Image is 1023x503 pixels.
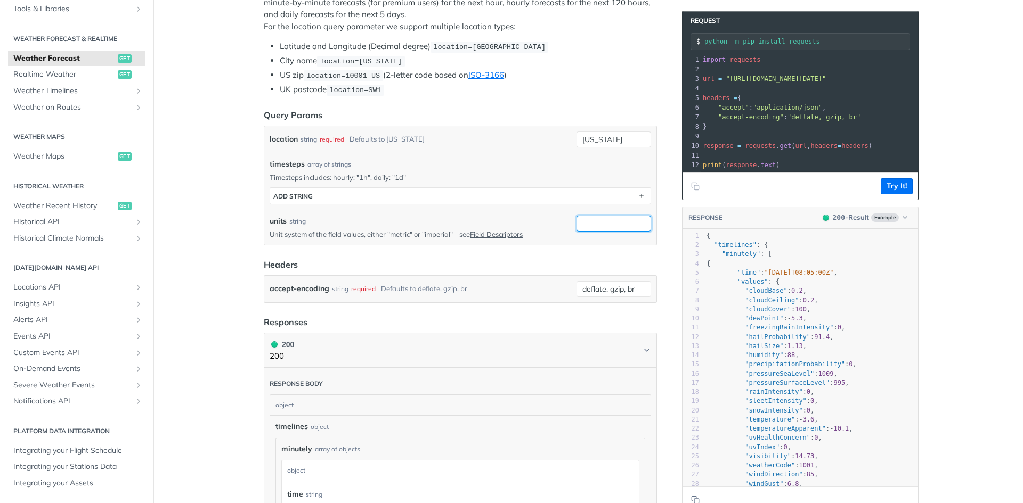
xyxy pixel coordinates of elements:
[833,379,845,386] span: 995
[282,460,636,481] div: object
[273,192,313,200] div: ADD string
[8,263,145,273] h2: [DATE][DOMAIN_NAME] API
[270,188,651,204] button: ADD string
[134,381,143,390] button: Show subpages for Severe Weather Events
[707,296,818,304] span: : ,
[264,109,322,121] div: Query Params
[13,86,132,96] span: Weather Timelines
[881,178,913,194] button: Try It!
[280,40,657,53] li: Latitude and Longitude (Decimal degree)
[270,350,294,362] p: 200
[13,348,132,358] span: Custom Events API
[13,380,132,391] span: Severe Weather Events
[306,72,380,80] span: location=10001 US
[810,142,838,150] span: headers
[8,443,145,459] a: Integrating your Flight Schedule
[13,461,143,472] span: Integrating your Stations Data
[270,172,651,182] p: Timesteps includes: hourly: "1h", daily: "1d"
[745,342,783,350] span: "hailSize"
[8,182,145,191] h2: Historical Weather
[118,54,132,63] span: get
[264,316,307,328] div: Responses
[707,333,834,341] span: : ,
[8,475,145,491] a: Integrating your Assets
[13,446,143,456] span: Integrating your Flight Schedule
[803,416,815,423] span: 3.6
[841,142,868,150] span: headers
[270,395,648,415] div: object
[745,388,802,395] span: "rainIntensity"
[818,370,834,377] span: 1009
[707,250,772,258] span: : [
[683,342,699,351] div: 13
[8,279,145,295] a: Locations APIShow subpages for Locations API
[791,287,803,294] span: 0.2
[753,104,822,111] span: "application/json"
[707,425,853,432] span: : ,
[683,433,699,442] div: 23
[8,345,145,361] a: Custom Events APIShow subpages for Custom Events API
[683,286,699,295] div: 7
[787,351,795,359] span: 88
[683,277,699,286] div: 6
[718,104,749,111] span: "accept"
[8,377,145,393] a: Severe Weather EventsShow subpages for Severe Weather Events
[745,324,833,331] span: "freezingRainIntensity"
[683,250,699,259] div: 3
[270,281,329,296] label: accept-encoding
[329,86,381,94] span: location=SW1
[745,333,810,341] span: "hailProbability"
[784,443,787,451] span: 0
[745,434,810,441] span: "uvHealthConcern"
[833,213,845,221] span: 200
[13,315,132,325] span: Alerts API
[830,425,833,432] span: -
[134,349,143,357] button: Show subpages for Custom Events API
[683,406,699,415] div: 20
[134,300,143,308] button: Show subpages for Insights API
[270,216,287,227] label: units
[707,306,810,313] span: : ,
[270,339,294,350] div: 200
[306,486,322,502] div: string
[683,151,701,160] div: 11
[688,212,723,223] button: RESPONSE
[795,306,807,313] span: 100
[703,75,715,83] span: url
[817,212,913,223] button: 200200-ResultExample
[726,161,757,169] span: response
[734,94,737,102] span: =
[8,312,145,328] a: Alerts APIShow subpages for Alerts API
[351,281,376,296] div: required
[745,370,814,377] span: "pressureSeaLevel"
[8,67,145,83] a: Realtime Weatherget
[745,416,795,423] span: "temperature"
[270,131,298,147] label: location
[683,333,699,342] div: 12
[707,278,780,285] span: : {
[683,323,699,332] div: 11
[683,470,699,479] div: 27
[13,151,115,162] span: Weather Maps
[13,69,115,80] span: Realtime Weather
[707,407,814,414] span: : ,
[833,212,869,223] div: - Result
[134,283,143,292] button: Show subpages for Locations API
[707,434,822,441] span: : ,
[315,444,360,454] div: array of objects
[795,142,807,150] span: url
[13,102,132,113] span: Weather on Routes
[683,314,699,323] div: 10
[703,161,722,169] span: print
[134,5,143,13] button: Show subpages for Tools & Libraries
[703,123,707,130] span: }
[8,296,145,312] a: Insights APIShow subpages for Insights API
[780,142,792,150] span: get
[289,217,306,226] div: string
[8,328,145,344] a: Events APIShow subpages for Events API
[707,443,791,451] span: : ,
[13,364,132,374] span: On-Demand Events
[799,461,814,469] span: 1001
[745,407,802,414] span: "snowIntensity"
[13,201,115,211] span: Weather Recent History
